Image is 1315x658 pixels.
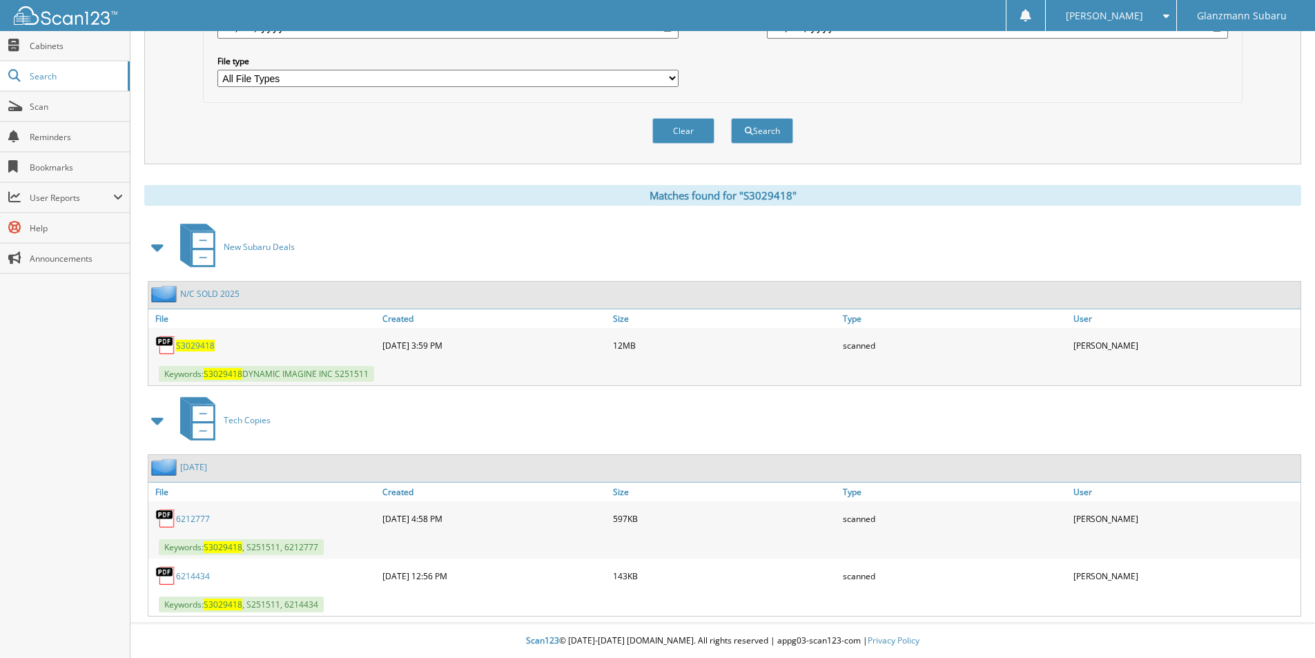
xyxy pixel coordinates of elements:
a: N/C SOLD 2025 [180,288,240,300]
span: Keywords: , S251511, 6212777 [159,539,324,555]
div: [DATE] 3:59 PM [379,331,610,359]
button: Clear [652,118,714,144]
img: folder2.png [151,458,180,476]
div: scanned [839,331,1070,359]
span: Reminders [30,131,123,143]
label: File type [217,55,679,67]
img: PDF.png [155,565,176,586]
span: Glanzmann Subaru [1197,12,1287,20]
span: Search [30,70,121,82]
div: [DATE] 4:58 PM [379,505,610,532]
a: S3029418 [176,340,215,351]
div: © [DATE]-[DATE] [DOMAIN_NAME]. All rights reserved | appg03-scan123-com | [130,624,1315,658]
a: Created [379,309,610,328]
a: 6214434 [176,570,210,582]
a: [DATE] [180,461,207,473]
div: [DATE] 12:56 PM [379,562,610,590]
a: Size [610,309,840,328]
span: Tech Copies [224,414,271,426]
a: User [1070,483,1301,501]
span: User Reports [30,192,113,204]
a: File [148,309,379,328]
img: PDF.png [155,508,176,529]
div: scanned [839,562,1070,590]
div: [PERSON_NAME] [1070,505,1301,532]
span: Scan [30,101,123,113]
img: PDF.png [155,335,176,356]
span: Announcements [30,253,123,264]
span: Help [30,222,123,234]
div: 12MB [610,331,840,359]
a: Tech Copies [172,393,271,447]
span: S3029418 [204,368,242,380]
div: 143KB [610,562,840,590]
a: New Subaru Deals [172,220,295,274]
div: Matches found for "S3029418" [144,185,1301,206]
a: Type [839,483,1070,501]
div: [PERSON_NAME] [1070,562,1301,590]
span: [PERSON_NAME] [1066,12,1143,20]
span: Scan123 [526,635,559,646]
span: S3029418 [204,541,242,553]
a: Type [839,309,1070,328]
span: Bookmarks [30,162,123,173]
span: Keywords: DYNAMIC IMAGINE INC S251511 [159,366,374,382]
img: scan123-logo-white.svg [14,6,117,25]
a: 6212777 [176,513,210,525]
div: [PERSON_NAME] [1070,331,1301,359]
a: File [148,483,379,501]
a: User [1070,309,1301,328]
span: Cabinets [30,40,123,52]
div: 597KB [610,505,840,532]
button: Search [731,118,793,144]
img: folder2.png [151,285,180,302]
a: Created [379,483,610,501]
iframe: Chat Widget [1246,592,1315,658]
span: New Subaru Deals [224,241,295,253]
a: Privacy Policy [868,635,919,646]
span: S3029418 [204,599,242,610]
span: Keywords: , S251511, 6214434 [159,597,324,612]
a: Size [610,483,840,501]
div: scanned [839,505,1070,532]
